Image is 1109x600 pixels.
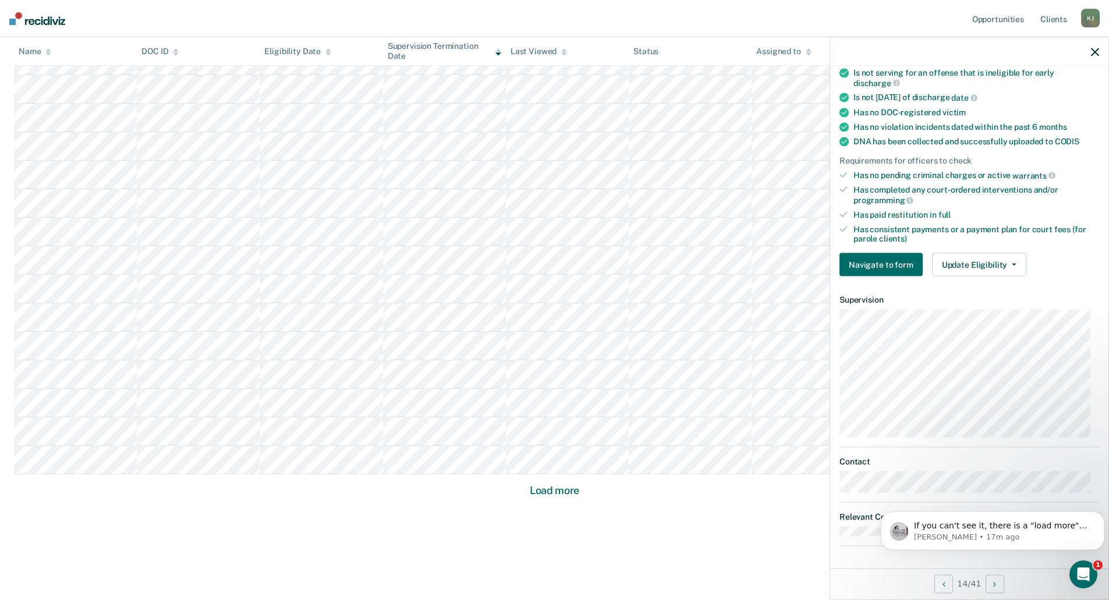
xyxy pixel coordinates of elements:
[1069,560,1097,588] iframe: Intercom live chat
[839,253,927,276] a: Navigate to form link
[839,295,1099,305] dt: Supervision
[1093,560,1103,570] span: 1
[1012,171,1055,180] span: warrants
[839,456,1099,466] dt: Contact
[264,47,331,56] div: Eligibility Date
[388,41,501,61] div: Supervision Termination Date
[839,512,1099,522] dt: Relevant Contact Notes
[934,574,953,593] button: Previous Opportunity
[839,253,923,276] button: Navigate to form
[986,574,1004,593] button: Next Opportunity
[141,47,179,56] div: DOC ID
[879,234,907,243] span: clients)
[853,93,1099,103] div: Is not [DATE] of discharge
[938,210,951,219] span: full
[830,568,1108,599] div: 14 / 41
[951,93,977,102] span: date
[1055,137,1079,146] span: CODIS
[633,47,658,56] div: Status
[853,78,900,87] span: discharge
[853,224,1099,244] div: Has consistent payments or a payment plan for court fees (for parole
[853,196,913,205] span: programming
[526,484,583,498] button: Load more
[853,137,1099,147] div: DNA has been collected and successfully uploaded to
[1039,122,1067,132] span: months
[853,185,1099,205] div: Has completed any court-ordered interventions and/or
[943,108,966,117] span: victim
[19,47,51,56] div: Name
[876,487,1109,569] iframe: Intercom notifications message
[853,122,1099,132] div: Has no violation incidents dated within the past 6
[853,170,1099,180] div: Has no pending criminal charges or active
[839,156,1099,166] div: Requirements for officers to check
[9,12,65,25] img: Recidiviz
[853,68,1099,88] div: Is not serving for an offense that is ineligible for early
[853,108,1099,118] div: Has no DOC-registered
[1081,9,1100,27] div: K J
[932,253,1026,276] button: Update Eligibility
[853,210,1099,219] div: Has paid restitution in
[756,47,811,56] div: Assigned to
[511,47,567,56] div: Last Viewed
